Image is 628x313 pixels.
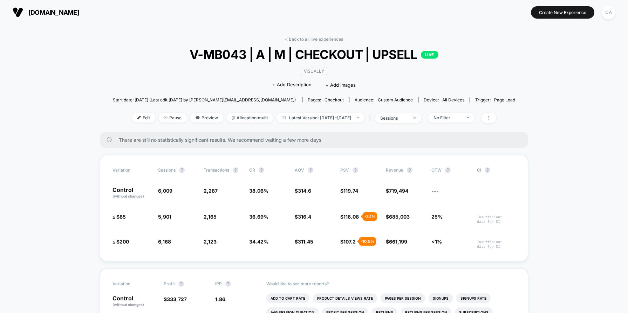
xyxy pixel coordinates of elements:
span: 2,287 [204,188,218,194]
div: CA [602,6,615,19]
span: <1% [431,239,442,245]
span: AOV [295,167,304,173]
div: - 3.1 % [363,212,377,221]
span: $ [340,239,356,245]
span: 719,494 [389,188,408,194]
span: Allocation: multi [227,113,273,122]
span: ≤ $85 [112,214,126,220]
span: --- [477,189,516,199]
span: $ [340,214,359,220]
span: (without changes) [112,302,144,307]
span: Edit [132,113,155,122]
p: LIVE [421,51,438,59]
span: 6,168 [158,239,171,245]
span: 34.42 % [249,239,268,245]
span: 661,199 [389,239,407,245]
li: Add To Cart Rate [266,293,309,303]
img: end [356,117,359,118]
span: 316.4 [298,214,311,220]
img: Visually logo [13,7,23,18]
img: edit [137,116,141,119]
span: IPP [215,281,222,286]
span: $ [386,214,410,220]
span: 311.45 [298,239,313,245]
img: end [467,117,469,118]
p: Control [112,295,157,307]
span: Variation [112,167,151,173]
span: $ [340,188,358,194]
div: No Filter [434,115,462,120]
img: end [414,117,416,119]
span: Insufficient data for CI [477,240,516,249]
span: 1.86 [215,296,225,302]
span: CR [249,167,255,173]
span: | [368,113,375,123]
span: There are still no statistically significant results. We recommend waiting a few more days [119,137,514,143]
button: ? [407,167,412,173]
span: 119.74 [343,188,358,194]
button: ? [445,167,451,173]
span: Custom Audience [378,97,413,102]
span: Latest Version: [DATE] - [DATE] [277,113,364,122]
button: ? [308,167,313,173]
span: 2,165 [204,214,217,220]
span: V-MB043 | A | M | CHECKOUT | UPSELL [133,47,495,62]
span: $ [386,188,408,194]
li: Pages Per Session [381,293,425,303]
span: Variation [112,281,151,287]
button: ? [233,167,238,173]
span: 314.6 [298,188,311,194]
div: Pages: [308,97,344,102]
span: Insufficient data for CI [477,215,516,224]
button: ? [259,167,264,173]
li: Product Details Views Rate [313,293,377,303]
img: calendar [282,116,286,119]
button: ? [179,167,185,173]
span: CI [477,167,516,173]
span: 107.2 [343,239,356,245]
button: ? [225,281,231,287]
li: Signups [429,293,453,303]
button: ? [485,167,490,173]
div: Audience: [355,97,413,102]
span: 5,901 [158,214,171,220]
span: ≤ $200 [112,239,129,245]
span: Sessions [158,167,176,173]
span: Profit [164,281,175,286]
p: Control [112,187,151,199]
span: $ [295,239,313,245]
span: 36.69 % [249,214,268,220]
span: 25% [431,214,443,220]
p: Would like to see more reports? [266,281,516,286]
button: CA [600,5,617,20]
div: Trigger: [475,97,515,102]
span: (without changes) [112,194,144,198]
img: end [164,116,168,119]
span: VISUALLY [301,67,327,75]
span: Device: [418,97,470,102]
span: + Add Images [326,82,356,88]
div: sessions [380,115,408,121]
span: Preview [190,113,223,122]
button: ? [353,167,358,173]
li: Signups Rate [456,293,491,303]
span: $ [386,239,407,245]
img: rebalance [232,116,235,120]
span: 2,123 [204,239,217,245]
span: $ [164,296,187,302]
span: 116.08 [343,214,359,220]
span: --- [431,188,439,194]
span: 38.06 % [249,188,268,194]
a: < Back to all live experiences [285,36,343,42]
button: Create New Experience [531,6,594,19]
span: 6,009 [158,188,172,194]
span: Page Load [494,97,515,102]
button: [DOMAIN_NAME] [11,7,81,18]
span: OTW [431,167,470,173]
span: $ [295,214,311,220]
button: ? [178,281,184,287]
span: Revenue [386,167,403,173]
span: [DOMAIN_NAME] [28,9,79,16]
span: all devices [442,97,464,102]
span: checkout [325,97,344,102]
